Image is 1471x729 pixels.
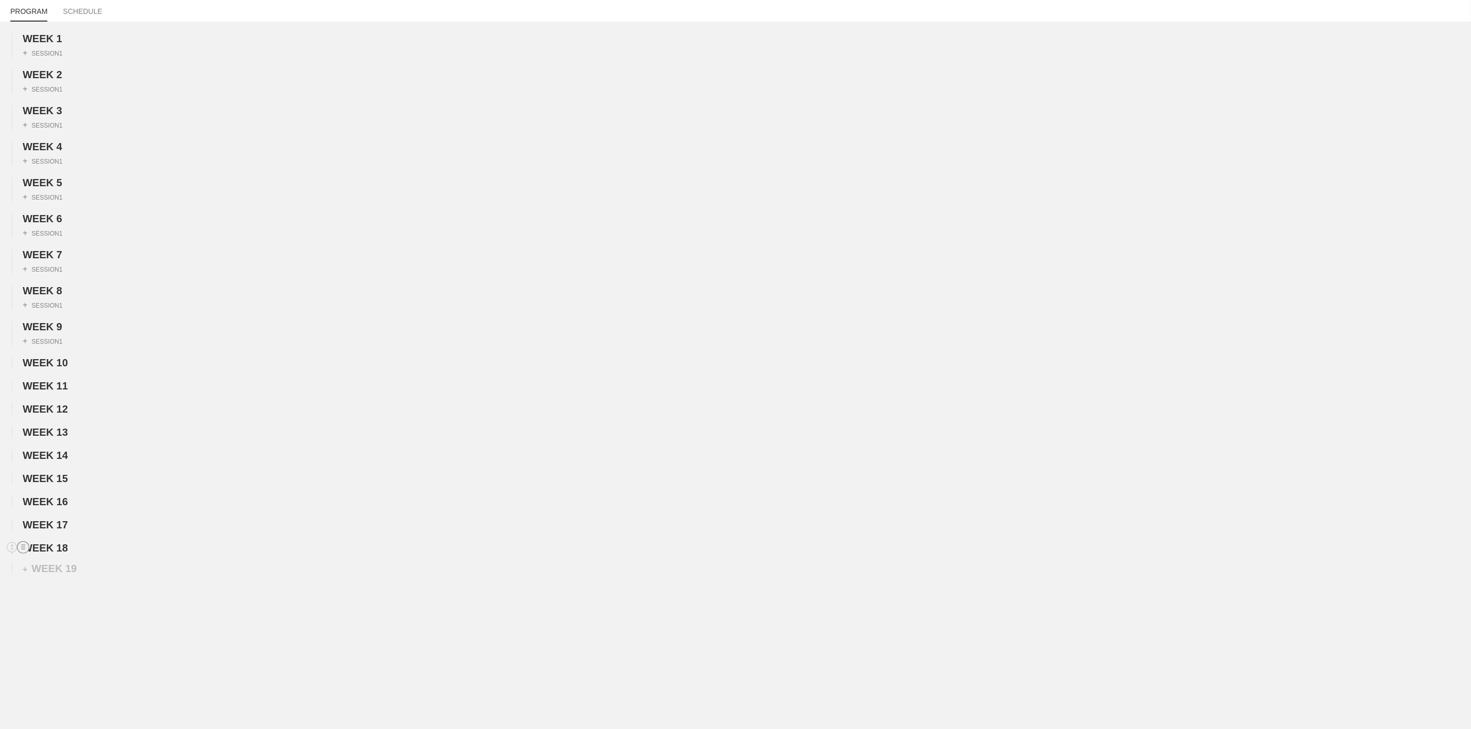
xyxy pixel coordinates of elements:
[23,48,62,58] div: SESSION 1
[23,565,27,574] span: +
[23,120,62,130] div: SESSION 1
[23,300,62,310] div: SESSION 1
[23,285,62,296] span: WEEK 8
[23,496,68,507] span: WEEK 16
[23,380,68,392] span: WEEK 11
[23,357,68,368] span: WEEK 10
[23,519,68,530] span: WEEK 17
[23,192,27,201] span: +
[23,563,77,575] div: WEEK 19
[23,69,62,80] span: WEEK 2
[23,336,62,346] div: SESSION 1
[23,33,62,44] span: WEEK 1
[23,177,62,188] span: WEEK 5
[23,542,68,554] span: WEEK 18
[1420,680,1471,729] iframe: Chat Widget
[23,264,27,273] span: +
[23,192,62,202] div: SESSION 1
[23,321,62,332] span: WEEK 9
[23,450,68,461] span: WEEK 14
[63,7,102,21] a: SCHEDULE
[23,48,27,57] span: +
[23,156,27,165] span: +
[23,336,27,345] span: +
[23,84,62,94] div: SESSION 1
[23,141,62,152] span: WEEK 4
[23,84,27,93] span: +
[23,156,62,166] div: SESSION 1
[23,300,27,309] span: +
[23,473,68,484] span: WEEK 15
[23,105,62,116] span: WEEK 3
[23,264,62,274] div: SESSION 1
[23,228,62,238] div: SESSION 1
[23,120,27,129] span: +
[10,7,47,22] a: PROGRAM
[23,228,27,237] span: +
[23,426,68,438] span: WEEK 13
[23,213,62,224] span: WEEK 6
[23,403,68,415] span: WEEK 12
[23,249,62,260] span: WEEK 7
